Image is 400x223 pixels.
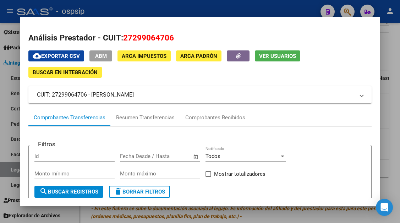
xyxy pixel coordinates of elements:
mat-icon: delete [114,187,122,196]
span: Buscar Registros [39,189,98,195]
button: Buscar en Integración [28,67,102,78]
span: 27299064706 [123,33,174,42]
button: ARCA Padrón [176,50,221,61]
button: Open calendar [192,153,200,161]
div: Comprobantes Recibidos [185,114,245,122]
div: Open Intercom Messenger [376,199,393,216]
span: Ver Usuarios [259,53,296,59]
span: Mostrar totalizadores [214,170,265,178]
span: ARCA Impuestos [122,53,166,59]
span: Exportar CSV [33,53,80,59]
button: Buscar Registros [34,186,103,198]
span: Borrar Filtros [114,189,165,195]
div: Resumen Transferencias [116,114,175,122]
input: Fecha fin [155,153,190,159]
input: Fecha inicio [120,153,149,159]
span: ARCA Padrón [180,53,217,59]
span: ABM [95,53,107,59]
mat-expansion-panel-header: CUIT: 27299064706 - [PERSON_NAME] [28,86,371,103]
mat-icon: cloud_download [33,51,41,60]
mat-icon: search [39,187,48,196]
h2: Análisis Prestador - CUIT: [28,32,371,44]
span: Buscar en Integración [33,69,98,76]
h3: Filtros [34,140,59,149]
button: Ver Usuarios [255,50,300,61]
div: Comprobantes Transferencias [34,114,105,122]
span: Todos [206,153,220,159]
button: Exportar CSV [28,50,84,61]
button: Borrar Filtros [109,186,170,198]
mat-panel-title: CUIT: 27299064706 - [PERSON_NAME] [37,91,354,99]
button: ARCA Impuestos [117,50,171,61]
button: ABM [89,50,112,61]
